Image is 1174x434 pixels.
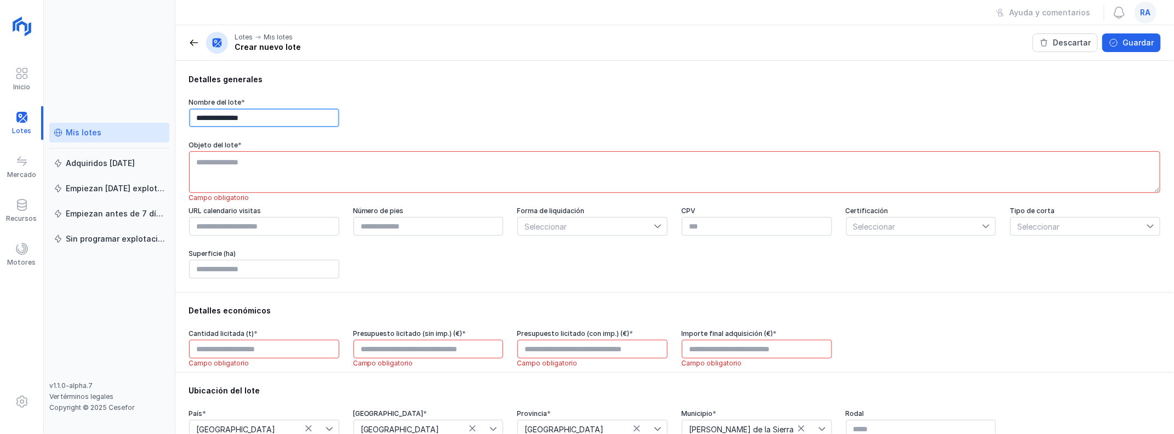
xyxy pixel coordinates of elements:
div: Descartar [1053,37,1091,48]
a: Ver términos legales [49,392,113,401]
div: Ayuda y comentarios [1009,7,1090,18]
div: [GEOGRAPHIC_DATA] [353,409,504,418]
div: Ubicación del lote [189,385,1161,396]
span: Seleccionar [847,218,983,235]
div: Importe final adquisición (€) [681,329,833,338]
img: logoRight.svg [8,13,36,40]
li: Campo obligatorio [517,359,668,368]
div: Empiezan [DATE] explotación [66,183,165,194]
a: Empiezan [DATE] explotación [49,179,169,198]
div: Certificación [846,207,997,215]
div: Lotes [235,33,253,42]
span: Seleccionar [1011,218,1147,235]
div: Rodal [846,409,997,418]
div: v1.1.0-alpha.7 [49,381,169,390]
div: Detalles generales [189,74,1161,85]
div: Guardar [1122,37,1154,48]
div: País [189,409,340,418]
div: Empiezan antes de 7 días [66,208,165,219]
li: Campo obligatorio [681,359,833,368]
div: Nombre del lote [189,98,340,107]
div: CPV [681,207,833,215]
div: Municipio [681,409,833,418]
button: Guardar [1102,33,1161,52]
div: Objeto del lote [189,141,1161,150]
div: Copyright © 2025 Cesefor [49,403,169,412]
span: Seleccionar [518,218,654,235]
div: Recursos [7,214,37,223]
li: Campo obligatorio [189,193,1161,202]
div: Mis lotes [66,127,101,138]
div: Presupuesto licitado (sin imp.) (€) [353,329,504,338]
div: Número de pies [353,207,504,215]
a: Empiezan antes de 7 días [49,204,169,224]
li: Campo obligatorio [353,359,504,368]
div: Tipo de corta [1010,207,1161,215]
div: Detalles económicos [189,305,1161,316]
div: Adquiridos [DATE] [66,158,135,169]
div: Cantidad licitada (t) [189,329,340,338]
div: Presupuesto licitado (con imp.) (€) [517,329,668,338]
div: Sin programar explotación [66,233,165,244]
div: Superficie (ha) [189,249,340,258]
div: Inicio [13,83,30,92]
div: Crear nuevo lote [235,42,301,53]
a: Adquiridos [DATE] [49,153,169,173]
button: Ayuda y comentarios [989,3,1097,22]
a: Mis lotes [49,123,169,142]
div: Forma de liquidación [517,207,668,215]
button: Descartar [1033,33,1098,52]
a: Sin programar explotación [49,229,169,249]
div: Motores [8,258,36,267]
div: Provincia [517,409,668,418]
span: ra [1141,7,1151,18]
div: URL calendario visitas [189,207,340,215]
div: Mis lotes [264,33,293,42]
div: Mercado [7,170,36,179]
li: Campo obligatorio [189,359,340,368]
